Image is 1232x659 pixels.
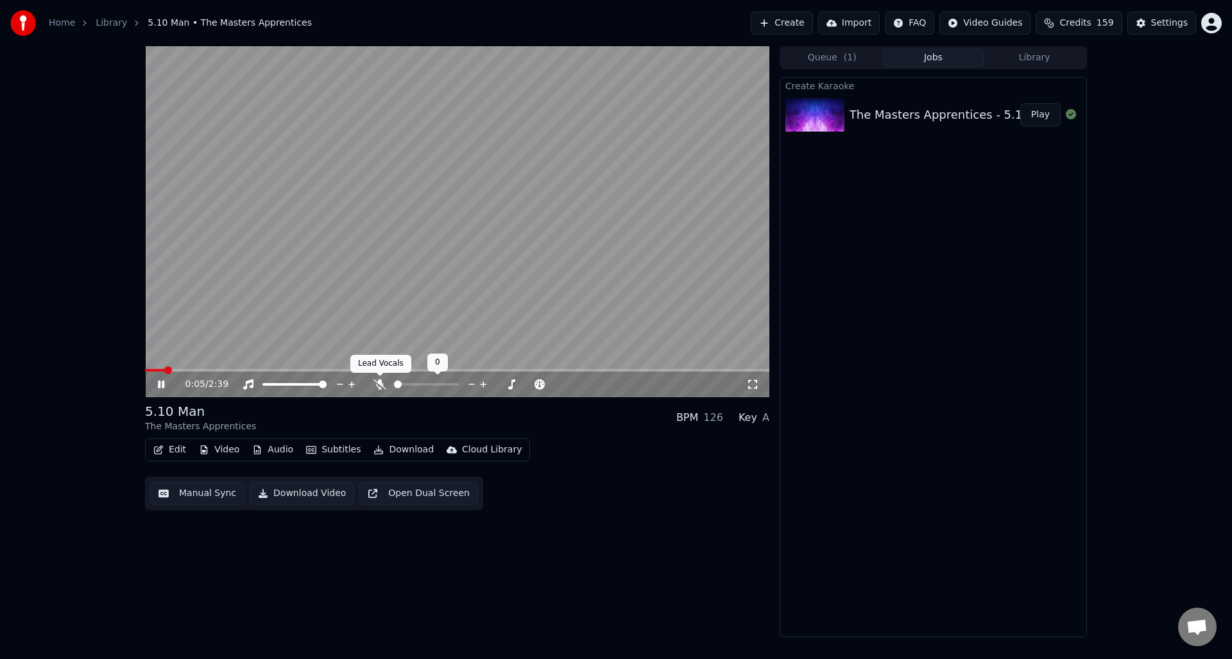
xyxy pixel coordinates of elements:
a: Library [96,17,127,30]
button: Edit [148,441,191,459]
button: Download Video [250,482,354,505]
div: Create Karaoke [780,78,1086,93]
span: ( 1 ) [844,51,857,64]
button: FAQ [885,12,934,35]
button: Video [194,441,244,459]
button: Settings [1127,12,1196,35]
button: Library [984,49,1085,67]
span: 159 [1097,17,1114,30]
div: The Masters Apprentices - 5.10 Man [850,106,1058,124]
nav: breadcrumb [49,17,312,30]
span: Credits [1059,17,1091,30]
span: 2:39 [209,378,228,391]
button: Manual Sync [150,482,244,505]
div: 126 [703,410,723,425]
a: Open chat [1178,608,1217,646]
div: The Masters Apprentices [145,420,256,433]
button: Import [818,12,880,35]
button: Audio [247,441,298,459]
div: Cloud Library [462,443,522,456]
a: Home [49,17,75,30]
button: Queue [782,49,883,67]
div: 0 [427,354,448,372]
div: 5.10 Man [145,402,256,420]
img: youka [10,10,36,36]
span: 0:05 [185,378,205,391]
div: BPM [676,410,698,425]
button: Video Guides [939,12,1031,35]
button: Subtitles [301,441,366,459]
button: Jobs [883,49,984,67]
span: 5.10 Man • The Masters Apprentices [148,17,312,30]
button: Download [368,441,439,459]
button: Play [1020,103,1061,126]
div: A [762,410,769,425]
button: Create [751,12,813,35]
div: Lead Vocals [350,355,411,373]
div: / [185,378,216,391]
button: Open Dual Screen [359,482,478,505]
div: Key [739,410,757,425]
button: Credits159 [1036,12,1122,35]
div: Settings [1151,17,1188,30]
